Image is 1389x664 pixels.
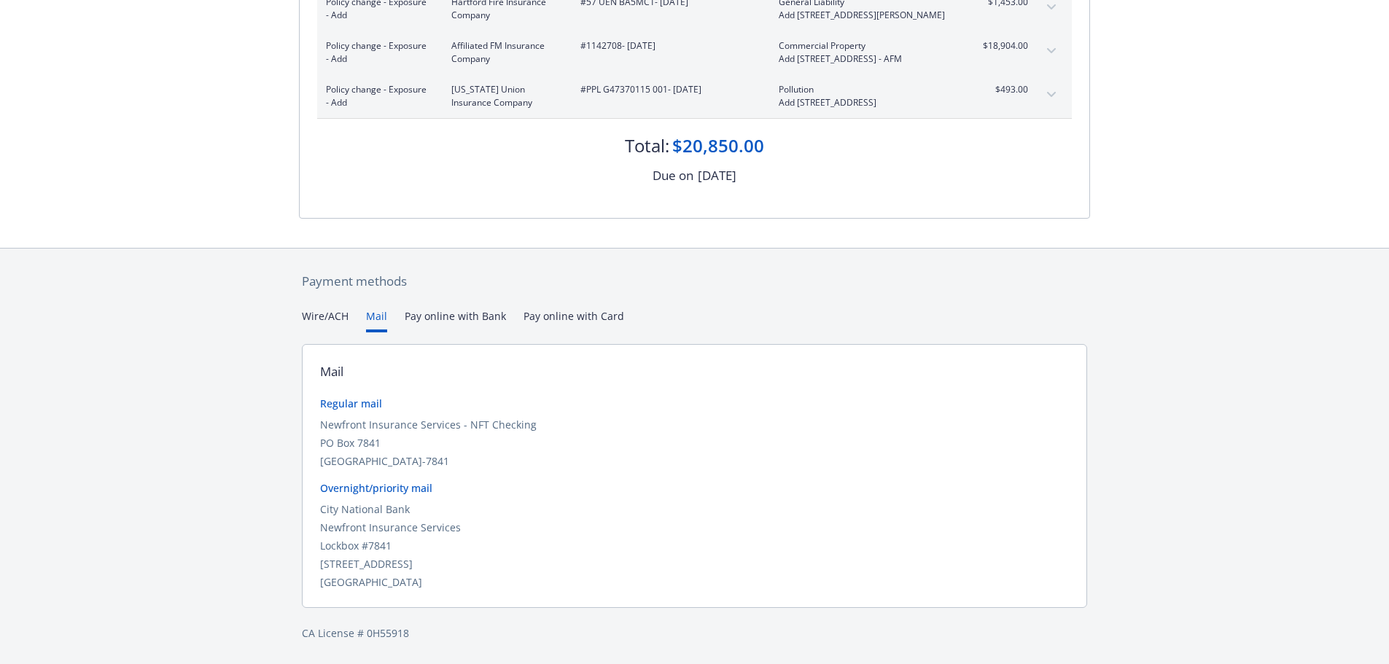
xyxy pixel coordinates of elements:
div: [STREET_ADDRESS] [320,556,1069,571]
span: Add [STREET_ADDRESS][PERSON_NAME] [779,9,950,22]
div: Due on [653,166,693,185]
div: Policy change - Exposure - Add[US_STATE] Union Insurance Company#PPL G47370115 001- [DATE]Polluti... [317,74,1072,118]
div: Mail [320,362,343,381]
button: expand content [1040,39,1063,63]
span: PollutionAdd [STREET_ADDRESS] [779,83,950,109]
span: Pollution [779,83,950,96]
span: [US_STATE] Union Insurance Company [451,83,557,109]
span: Add [STREET_ADDRESS] - AFM [779,52,950,66]
div: Payment methods [302,272,1087,291]
div: CA License # 0H55918 [302,625,1087,641]
div: PO Box 7841 [320,435,1069,450]
span: Commercial PropertyAdd [STREET_ADDRESS] - AFM [779,39,950,66]
div: $20,850.00 [672,133,764,158]
div: [GEOGRAPHIC_DATA]-7841 [320,453,1069,469]
button: expand content [1040,83,1063,106]
span: Affiliated FM Insurance Company [451,39,557,66]
div: Regular mail [320,396,1069,411]
div: Overnight/priority mail [320,480,1069,496]
button: Pay online with Bank [405,308,506,332]
span: Commercial Property [779,39,950,52]
div: Total: [625,133,669,158]
button: Wire/ACH [302,308,349,332]
div: [GEOGRAPHIC_DATA] [320,574,1069,590]
span: Policy change - Exposure - Add [326,83,428,109]
span: Policy change - Exposure - Add [326,39,428,66]
span: #1142708 - [DATE] [580,39,755,52]
div: Policy change - Exposure - AddAffiliated FM Insurance Company#1142708- [DATE]Commercial PropertyA... [317,31,1072,74]
span: $493.00 [973,83,1028,96]
div: Newfront Insurance Services - NFT Checking [320,417,1069,432]
div: [DATE] [698,166,736,185]
div: City National Bank [320,501,1069,517]
button: Pay online with Card [524,308,624,332]
div: Lockbox #7841 [320,538,1069,553]
div: Newfront Insurance Services [320,520,1069,535]
span: Add [STREET_ADDRESS] [779,96,950,109]
span: #PPL G47370115 001 - [DATE] [580,83,755,96]
span: $18,904.00 [973,39,1028,52]
button: Mail [366,308,387,332]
